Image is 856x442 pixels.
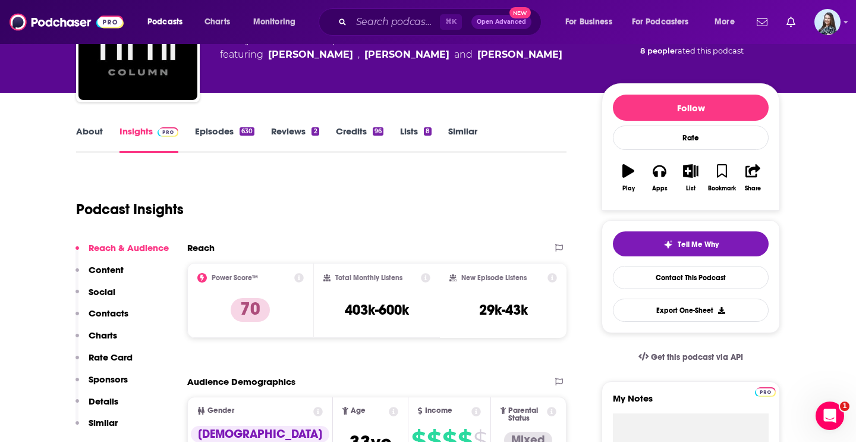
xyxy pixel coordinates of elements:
span: 8 people [640,46,675,55]
span: , [358,48,360,62]
button: Follow [613,95,769,121]
button: tell me why sparkleTell Me Why [613,231,769,256]
a: Matt Welch [364,48,449,62]
span: For Podcasters [632,14,689,30]
span: Income [425,407,452,415]
a: Similar [448,126,477,153]
span: and [454,48,473,62]
a: Michael C. Moynihan [268,48,353,62]
button: Similar [75,417,118,439]
span: Logged in as brookefortierpr [814,9,841,35]
span: Age [351,407,366,415]
iframe: Intercom live chat [816,402,844,430]
button: Details [75,396,118,418]
p: Similar [89,417,118,428]
button: open menu [624,12,706,32]
button: Apps [644,156,675,199]
a: InsightsPodchaser Pro [119,126,178,153]
span: For Business [565,14,612,30]
span: New [509,7,531,18]
a: Show notifications dropdown [782,12,800,32]
span: rated this podcast [675,46,744,55]
h2: New Episode Listens [461,274,527,282]
span: featuring [220,48,562,62]
a: Episodes630 [195,126,254,153]
div: Apps [652,185,668,192]
div: 8 [424,127,432,136]
p: Reach & Audience [89,242,169,253]
span: Podcasts [147,14,182,30]
label: My Notes [613,393,769,413]
a: Lists8 [400,126,432,153]
p: Contacts [89,308,128,319]
div: Share [745,185,761,192]
p: Rate Card [89,352,133,363]
a: About [76,126,103,153]
div: Rate [613,126,769,150]
h2: Audience Demographics [187,376,295,387]
h2: Total Monthly Listens [335,274,402,282]
a: Credits96 [336,126,383,153]
h2: Power Score™ [212,274,258,282]
p: Content [89,264,124,275]
button: open menu [245,12,311,32]
div: Bookmark [708,185,736,192]
span: ⌘ K [440,14,462,30]
span: Get this podcast via API [651,352,743,362]
input: Search podcasts, credits, & more... [351,12,440,32]
div: 630 [240,127,254,136]
button: Charts [75,330,117,352]
p: Details [89,396,118,407]
span: 1 [840,402,849,411]
button: Export One-Sheet [613,299,769,322]
a: Kmele Foster [477,48,562,62]
div: List [686,185,695,192]
button: open menu [557,12,627,32]
button: Open AdvancedNew [471,15,531,29]
a: Reviews2 [271,126,319,153]
h3: 403k-600k [345,301,409,319]
div: 2 [311,127,319,136]
button: Play [613,156,644,199]
span: Parental Status [508,407,545,422]
button: Rate Card [75,352,133,374]
span: More [715,14,735,30]
button: Reach & Audience [75,242,169,264]
div: Search podcasts, credits, & more... [330,8,553,36]
a: Show notifications dropdown [752,12,772,32]
button: Content [75,264,124,286]
a: Pro website [755,385,776,397]
p: 70 [231,298,270,322]
button: Share [738,156,769,199]
div: 96 [373,127,383,136]
h2: Reach [187,242,215,253]
p: Charts [89,330,117,341]
button: Show profile menu [814,9,841,35]
button: Contacts [75,308,128,330]
img: Podchaser Pro [158,127,178,137]
p: Sponsors [89,374,128,385]
span: Tell Me Why [678,240,719,249]
img: User Profile [814,9,841,35]
button: List [675,156,706,199]
img: Podchaser - Follow, Share and Rate Podcasts [10,11,124,33]
h1: Podcast Insights [76,200,184,218]
button: open menu [706,12,750,32]
a: Contact This Podcast [613,266,769,289]
button: Bookmark [706,156,737,199]
button: open menu [139,12,198,32]
h3: 29k-43k [479,301,528,319]
span: Monitoring [253,14,295,30]
div: A daily podcast [220,33,562,62]
a: Charts [197,12,237,32]
div: Play [622,185,635,192]
button: Social [75,286,115,308]
a: Get this podcast via API [629,343,753,372]
img: tell me why sparkle [663,240,673,249]
span: Charts [204,14,230,30]
img: Podchaser Pro [755,387,776,397]
p: Social [89,286,115,297]
span: Gender [207,407,234,415]
span: Open Advanced [477,19,526,25]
